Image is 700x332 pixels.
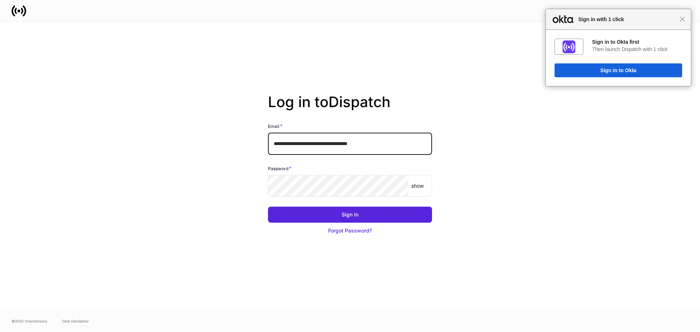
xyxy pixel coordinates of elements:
h6: Email [268,122,283,130]
img: fs01jxrofoggULhDH358 [563,40,575,53]
h6: Password [268,165,292,172]
div: Forgot Password? [328,227,372,234]
p: show [411,182,424,190]
div: Then launch Dispatch with 1 click [592,46,682,52]
div: Sign in to Okta first [592,39,682,45]
div: Sign In [342,211,358,218]
button: Forgot Password? [268,223,432,239]
span: Close [680,16,685,22]
h2: Log in to Dispatch [268,93,432,122]
a: Data Disclaimer [62,318,89,324]
span: © 2025 OneAdvisory [12,318,47,324]
button: Sign In to Okta [555,63,682,77]
span: Sign in with 1 click [575,15,680,24]
button: Sign In [268,207,432,223]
